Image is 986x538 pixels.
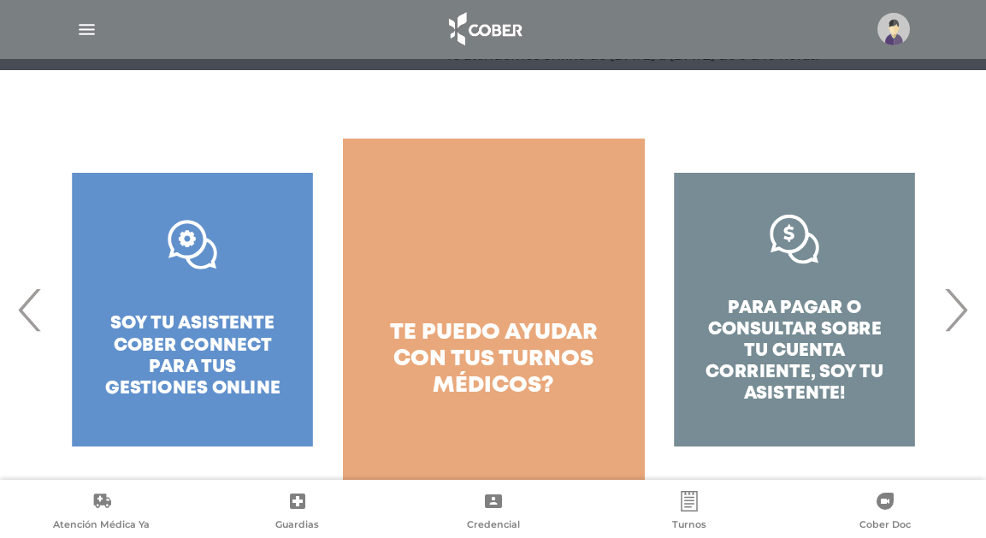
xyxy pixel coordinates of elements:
[672,518,706,534] span: Turnos
[395,491,591,535] a: Credencial
[275,518,319,534] span: Guardias
[390,322,598,370] span: te puedo ayudar con tus
[787,491,983,535] a: Cober Doc
[199,491,395,535] a: Guardias
[343,139,644,481] a: te puedo ayudar con tus turnos médicos?
[433,349,593,396] span: turnos médicos?
[3,491,199,535] a: Atención Médica Ya
[939,263,972,356] span: Next
[53,518,150,534] span: Atención Médica Ya
[877,13,910,45] img: profile-placeholder.svg
[440,9,529,50] img: logo_cober_home-white.png
[859,518,911,534] span: Cober Doc
[467,518,520,534] span: Credencial
[591,491,787,535] a: Turnos
[14,263,47,356] span: Previous
[76,19,97,40] img: Cober_menu-lines-white.svg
